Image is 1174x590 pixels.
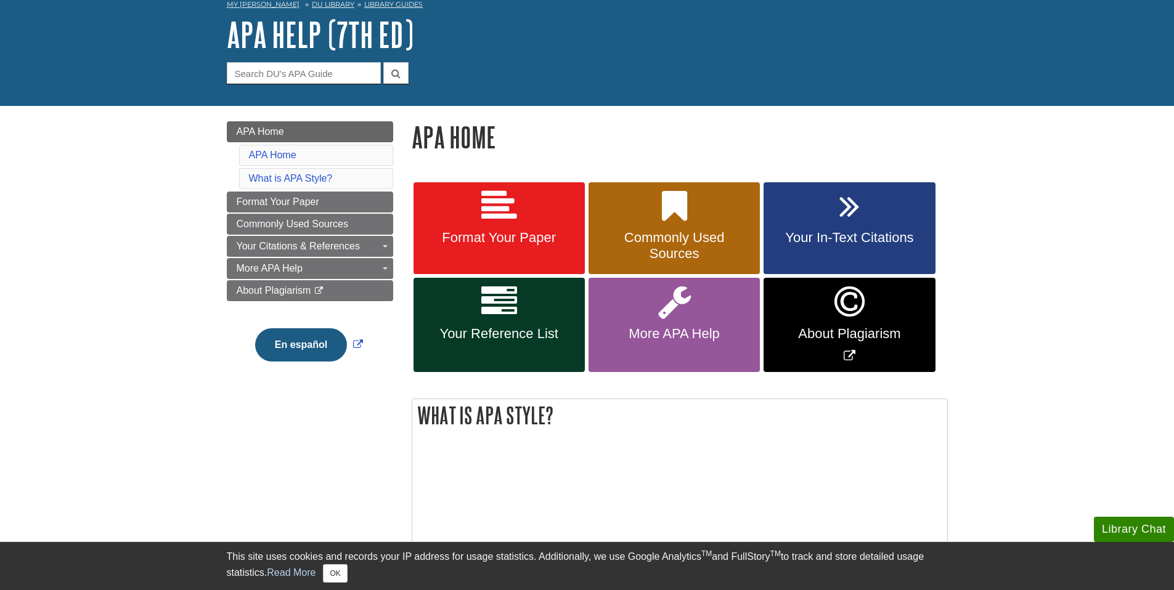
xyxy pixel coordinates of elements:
sup: TM [770,549,781,558]
span: APA Home [237,126,284,137]
span: More APA Help [598,326,751,342]
a: APA Home [249,150,296,160]
sup: TM [701,549,712,558]
h2: What is APA Style? [412,399,947,432]
button: En español [255,328,347,362]
a: Format Your Paper [414,182,585,275]
a: Link opens in new window [252,339,366,350]
span: About Plagiarism [773,326,926,342]
div: This site uses cookies and records your IP address for usage statistics. Additionally, we use Goo... [227,549,948,583]
a: Format Your Paper [227,192,393,212]
a: Commonly Used Sources [589,182,760,275]
a: Your Citations & References [227,236,393,257]
a: APA Help (7th Ed) [227,15,414,54]
a: Commonly Used Sources [227,214,393,235]
input: Search DU's APA Guide [227,62,381,84]
a: Read More [267,567,316,578]
a: About Plagiarism [227,280,393,301]
a: APA Home [227,121,393,142]
a: More APA Help [589,278,760,372]
button: Close [323,564,347,583]
span: Format Your Paper [423,230,576,246]
span: About Plagiarism [237,285,311,296]
span: Your Citations & References [237,241,360,251]
h1: APA Home [412,121,948,153]
a: More APA Help [227,258,393,279]
span: More APA Help [237,263,303,273]
button: Library Chat [1094,517,1174,542]
a: Your In-Text Citations [764,182,935,275]
i: This link opens in a new window [314,287,324,295]
div: Guide Page Menu [227,121,393,382]
span: Format Your Paper [237,196,319,207]
span: Commonly Used Sources [237,219,348,229]
span: Commonly Used Sources [598,230,751,262]
span: Your In-Text Citations [773,230,926,246]
a: What is APA Style? [249,173,333,184]
a: Link opens in new window [764,278,935,372]
a: Your Reference List [414,278,585,372]
span: Your Reference List [423,326,576,342]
